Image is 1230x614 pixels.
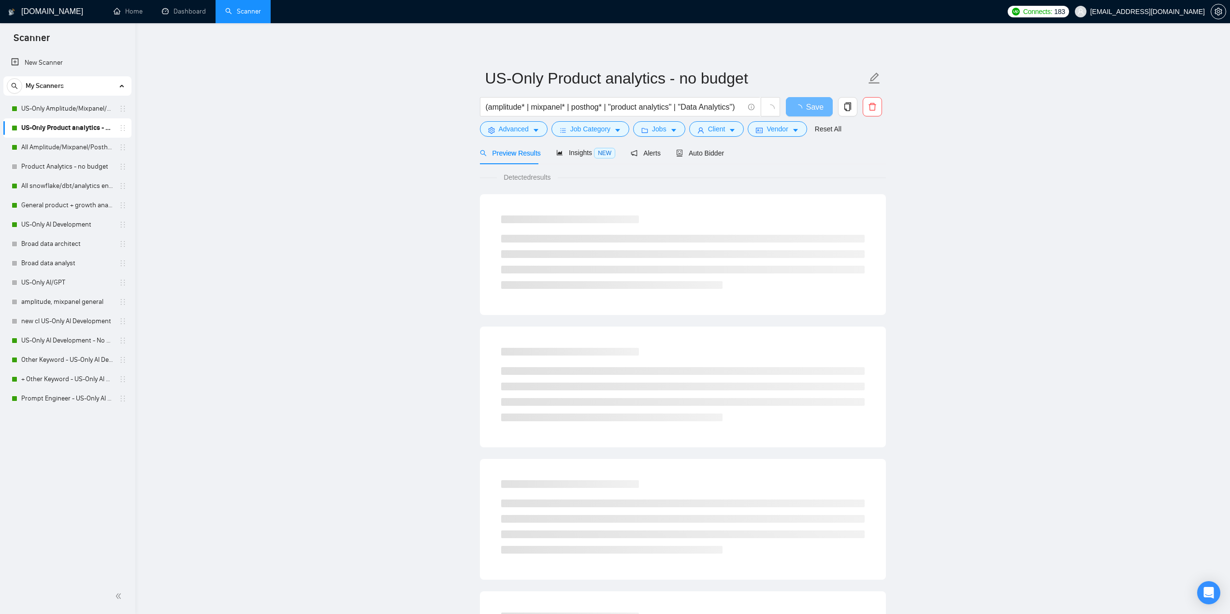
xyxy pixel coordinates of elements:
[119,375,127,383] span: holder
[633,121,685,137] button: folderJobscaret-down
[729,127,736,134] span: caret-down
[119,356,127,364] span: holder
[652,124,666,134] span: Jobs
[119,221,127,228] span: holder
[1012,8,1020,15] img: upwork-logo.png
[21,176,113,196] a: All snowflake/dbt/analytics engineer
[11,53,124,72] a: New Scanner
[1211,8,1226,15] a: setting
[594,148,615,158] span: NEW
[119,395,127,402] span: holder
[119,105,127,113] span: holder
[21,215,113,234] a: US-Only AI Development
[1211,8,1226,15] span: setting
[838,97,857,116] button: copy
[792,127,799,134] span: caret-down
[533,127,539,134] span: caret-down
[1211,4,1226,19] button: setting
[8,4,15,20] img: logo
[21,99,113,118] a: US-Only Amplitude/Mixpanel/Posthog Product Analytics
[119,124,127,132] span: holder
[868,72,881,85] span: edit
[21,350,113,370] a: Other Keyword - US-Only AI Development
[21,234,113,254] a: Broad data architect
[119,259,127,267] span: holder
[756,127,763,134] span: idcard
[786,97,833,116] button: Save
[641,127,648,134] span: folder
[748,104,754,110] span: info-circle
[119,143,127,151] span: holder
[485,66,866,90] input: Scanner name...
[863,102,882,111] span: delete
[6,31,58,51] span: Scanner
[863,97,882,116] button: delete
[556,149,615,157] span: Insights
[499,124,529,134] span: Advanced
[21,389,113,408] a: Prompt Engineer - US-Only AI Development
[670,127,677,134] span: caret-down
[162,7,206,15] a: dashboardDashboard
[26,76,64,96] span: My Scanners
[225,7,261,15] a: searchScanner
[3,76,131,408] li: My Scanners
[21,138,113,157] a: All Amplitude/Mixpanel/Posthog Product Analytics
[119,317,127,325] span: holder
[119,201,127,209] span: holder
[1197,581,1220,604] div: Open Intercom Messenger
[631,150,637,157] span: notification
[766,104,775,113] span: loading
[3,53,131,72] li: New Scanner
[570,124,610,134] span: Job Category
[119,279,127,286] span: holder
[697,127,704,134] span: user
[7,78,22,94] button: search
[556,149,563,156] span: area-chart
[480,121,548,137] button: settingAdvancedcaret-down
[21,273,113,292] a: US-Only AI/GPT
[1054,6,1065,17] span: 183
[614,127,621,134] span: caret-down
[21,370,113,389] a: + Other Keyword - US-Only AI Development
[119,240,127,248] span: holder
[839,102,857,111] span: copy
[119,298,127,306] span: holder
[115,591,125,601] span: double-left
[1023,6,1052,17] span: Connects:
[708,124,725,134] span: Client
[689,121,744,137] button: userClientcaret-down
[795,104,806,112] span: loading
[486,101,744,113] input: Search Freelance Jobs...
[21,292,113,312] a: amplitude, mixpanel general
[676,150,683,157] span: robot
[21,118,113,138] a: US-Only Product analytics - no budget
[676,149,724,157] span: Auto Bidder
[806,101,824,113] span: Save
[21,331,113,350] a: US-Only AI Development - No budget
[21,196,113,215] a: General product + growth analytics
[21,312,113,331] a: new cl US-Only AI Development
[119,163,127,171] span: holder
[560,127,566,134] span: bars
[497,172,557,183] span: Detected results
[1077,8,1084,15] span: user
[21,157,113,176] a: Product Analytics - no budget
[748,121,807,137] button: idcardVendorcaret-down
[631,149,661,157] span: Alerts
[767,124,788,134] span: Vendor
[119,337,127,344] span: holder
[480,150,487,157] span: search
[480,149,541,157] span: Preview Results
[21,254,113,273] a: Broad data analyst
[815,124,841,134] a: Reset All
[488,127,495,134] span: setting
[119,182,127,190] span: holder
[551,121,629,137] button: barsJob Categorycaret-down
[7,83,22,89] span: search
[114,7,143,15] a: homeHome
